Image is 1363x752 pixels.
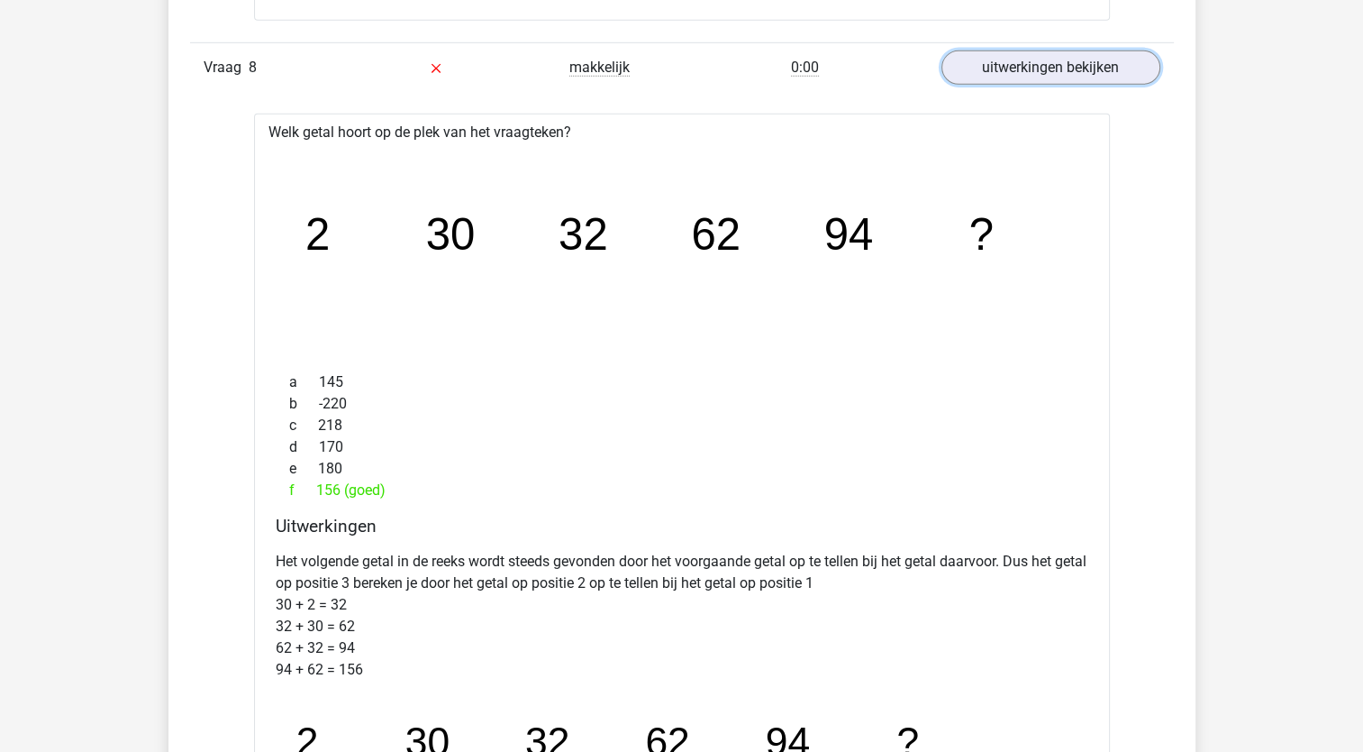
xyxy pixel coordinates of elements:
[426,210,476,260] tspan: 30
[289,436,319,458] span: d
[276,415,1088,436] div: 218
[276,458,1088,480] div: 180
[825,210,875,260] tspan: 94
[305,210,330,260] tspan: 2
[204,57,249,78] span: Vraag
[249,59,257,76] span: 8
[276,393,1088,415] div: -220
[791,59,819,77] span: 0:00
[559,210,608,260] tspan: 32
[276,516,1088,536] h4: Uitwerkingen
[276,436,1088,458] div: 170
[569,59,630,77] span: makkelijk
[289,480,316,501] span: f
[289,458,318,480] span: e
[276,480,1088,501] div: 156 (goed)
[289,415,318,436] span: c
[970,210,995,260] tspan: ?
[941,50,1160,85] a: uitwerkingen bekijken
[276,551,1088,681] p: Het volgende getal in de reeks wordt steeds gevonden door het voorgaande getal op te tellen bij h...
[276,371,1088,393] div: 145
[692,210,741,260] tspan: 62
[289,393,319,415] span: b
[289,371,319,393] span: a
